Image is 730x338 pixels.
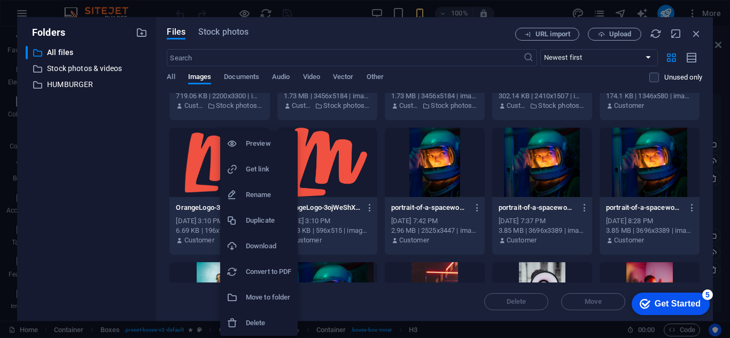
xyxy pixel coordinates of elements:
h6: Duplicate [246,214,291,227]
h6: Delete [246,317,291,329]
h6: Move to folder [246,291,291,304]
div: Get Started [32,12,77,21]
h6: Rename [246,188,291,201]
div: Get Started 5 items remaining, 0% complete [9,5,87,28]
h6: Preview [246,137,291,150]
h6: Get link [246,163,291,176]
div: 5 [79,2,90,13]
h6: Convert to PDF [246,265,291,278]
h6: Download [246,240,291,253]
